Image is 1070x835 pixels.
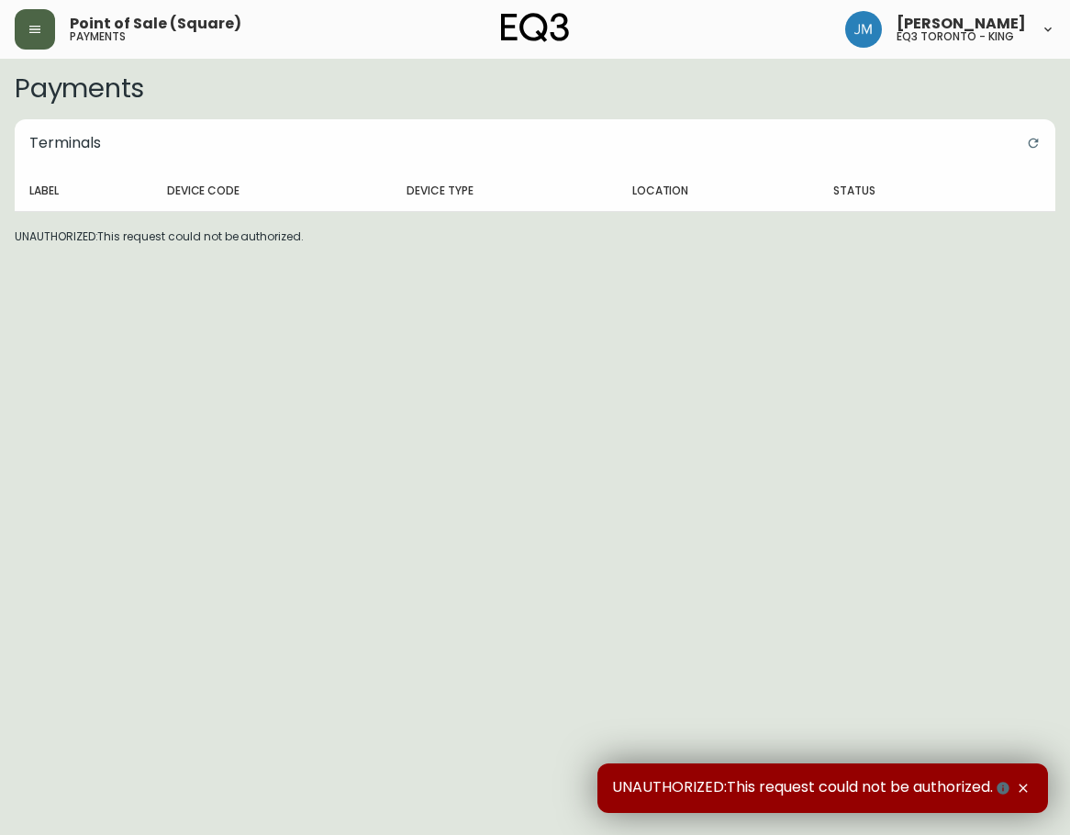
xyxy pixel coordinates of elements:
[39,69,164,135] textarea: DUVET COVER FULL/QUEEN VISTA BLUE
[4,108,1066,256] div: UNAUTHORIZED:This request could not be authorized.
[392,171,617,211] th: Device Type
[618,171,819,211] th: Location
[15,73,1055,103] h2: Payments
[845,11,882,48] img: b88646003a19a9f750de19192e969c24
[70,31,126,42] h5: payments
[152,171,393,211] th: Device Code
[897,17,1026,31] span: [PERSON_NAME]
[70,17,241,31] span: Point of Sale (Square)
[15,171,1055,212] table: devices table
[251,69,304,85] input: price excluding $
[612,778,1013,798] span: UNAUTHORIZED:This request could not be authorized.
[501,13,569,42] img: logo
[251,94,304,110] input: price excluding $
[897,31,1014,42] h5: eq3 toronto - king
[251,118,304,135] input: price excluding $
[15,119,116,167] h5: Terminals
[819,171,986,211] th: Status
[15,171,152,211] th: Label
